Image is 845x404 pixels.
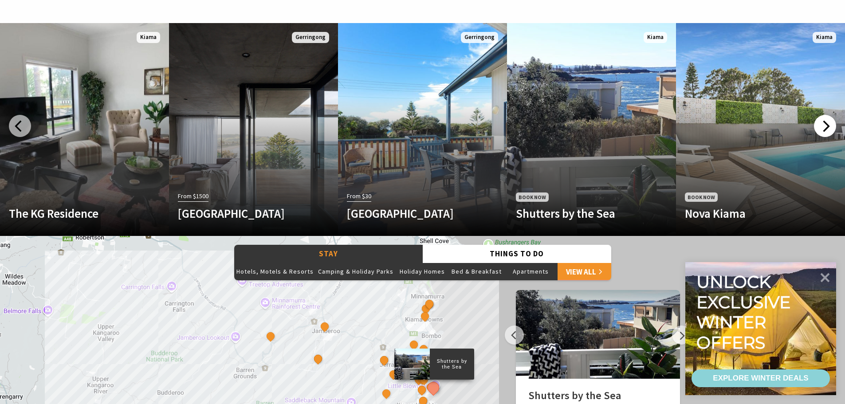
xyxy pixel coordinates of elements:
button: See detail about The Lodge Jamberoo Resort and Spa [265,331,276,342]
a: Book Now Shutters by the Sea Kiama [507,23,676,236]
span: Kiama [813,32,836,43]
button: See detail about Kendalls Beach Holiday Park [418,374,429,385]
button: Hotels, Motels & Resorts [234,263,316,280]
button: See detail about Cicada Luxury Camping [378,355,390,366]
span: Kiama [644,32,667,43]
a: EXPLORE WINTER DEALS [692,369,830,387]
button: Bed & Breakfast [449,263,504,280]
button: Things To Do [423,245,611,263]
span: Kiama [137,32,160,43]
a: View All [558,263,611,280]
h4: Shutters by the Sea [516,206,642,220]
span: From $1500 [178,191,208,201]
h4: [GEOGRAPHIC_DATA] [178,206,304,220]
h4: Nova Kiama [685,206,811,220]
h4: The KG Residence [9,206,135,220]
span: Gerringong [461,32,498,43]
button: See detail about Johnson Street Beach House [424,298,435,310]
a: From $30 [GEOGRAPHIC_DATA] Gerringong [338,23,507,236]
button: Next [672,326,691,345]
button: See detail about Greyleigh Kiama [388,369,399,380]
button: Stay [234,245,423,263]
div: Unlock exclusive winter offers [696,272,794,353]
button: See detail about That Retro Place Kiama [408,339,420,351]
span: Book Now [685,192,718,202]
button: See detail about Jamberoo Pub and Saleyard Motel [319,321,330,332]
button: Apartments [504,263,558,280]
span: From $30 [347,191,371,201]
button: See detail about Jamberoo Valley Farm Cottages [312,353,324,365]
button: See detail about Saddleback Grove [380,388,392,399]
span: Book Now [516,192,549,202]
div: EXPLORE WINTER DEALS [713,369,808,387]
button: Camping & Holiday Parks [316,263,396,280]
h4: [GEOGRAPHIC_DATA] [347,206,473,220]
span: Gerringong [292,32,329,43]
button: See detail about Shutters by the Sea [425,380,441,396]
p: Shutters by the Sea [429,357,474,371]
a: Book Now Nova Kiama Kiama [676,23,845,236]
button: Holiday Homes [396,263,449,280]
button: See detail about BIG4 Easts Beach Holiday Park [416,384,428,396]
button: See detail about Casa Mar Azul [419,310,430,322]
a: Another Image Used From $1500 [GEOGRAPHIC_DATA] Gerringong [169,23,338,236]
button: Previous [505,326,524,345]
